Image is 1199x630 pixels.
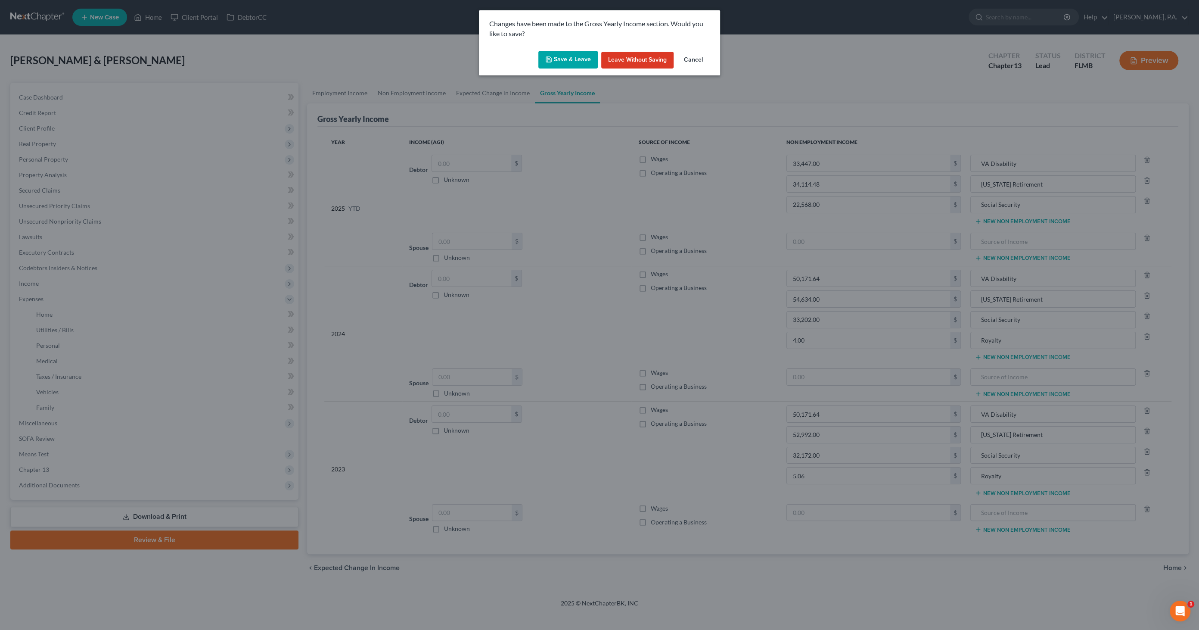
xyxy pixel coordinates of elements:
[677,52,710,69] button: Cancel
[1170,601,1190,621] iframe: Intercom live chat
[489,19,710,39] p: Changes have been made to the Gross Yearly Income section. Would you like to save?
[1187,601,1194,608] span: 1
[538,51,598,69] button: Save & Leave
[601,52,674,69] button: Leave without Saving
